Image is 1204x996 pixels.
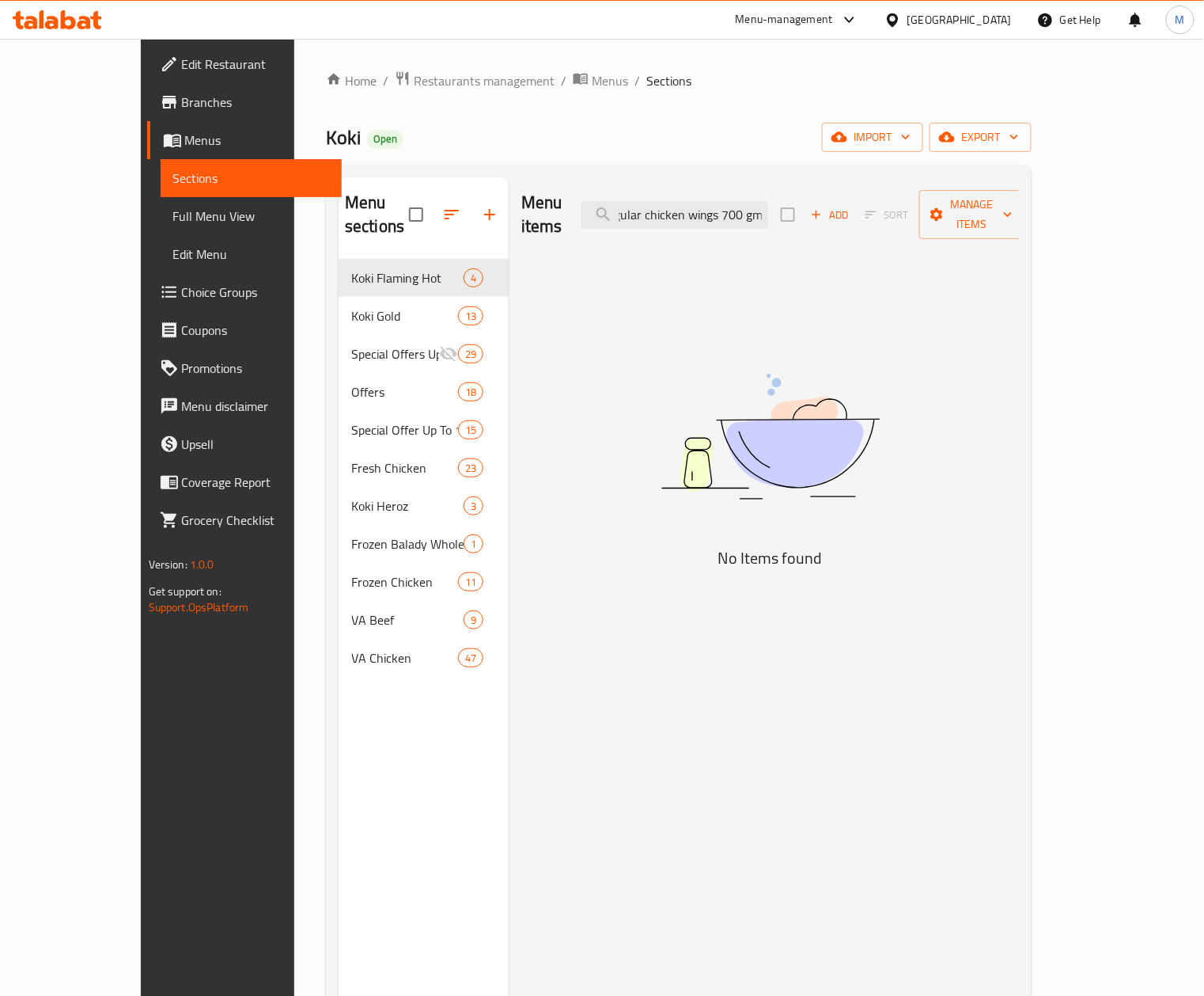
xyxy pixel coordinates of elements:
[942,127,1019,147] span: export
[185,131,329,150] span: Menus
[930,123,1032,152] button: export
[147,121,342,159] a: Menus
[464,537,483,552] span: 1
[147,425,342,463] a: Upsell
[339,639,509,677] div: VA Chicken47
[351,534,464,553] span: Frozen Balady Whole Chicken
[339,253,509,683] nav: Menu sections
[345,191,409,238] h2: Menu sections
[351,610,464,629] span: VA Beef
[351,420,458,439] span: Special Offer Up To 10% Off
[339,525,509,563] div: Frozen Balady Whole Chicken1
[351,306,458,325] span: Koki Gold
[808,206,851,224] span: Add
[161,197,342,235] a: Full Menu View
[147,45,342,83] a: Edit Restaurant
[464,499,483,514] span: 3
[634,71,640,90] li: /
[464,271,483,286] span: 4
[458,572,483,591] div: items
[521,191,562,238] h2: Menu items
[932,195,1013,234] span: Manage items
[147,349,342,387] a: Promotions
[326,120,361,155] span: Koki
[907,11,1012,29] div: [GEOGRAPHIC_DATA]
[326,71,377,90] a: Home
[182,93,329,112] span: Branches
[459,423,483,438] span: 15
[351,382,458,401] span: Offers
[351,268,464,287] span: Koki Flaming Hot
[464,268,483,287] div: items
[395,70,555,91] a: Restaurants management
[339,373,509,411] div: Offers18
[351,344,439,363] div: Special Offers Up To 25%
[464,613,483,628] span: 9
[464,496,483,515] div: items
[464,610,483,629] div: items
[458,344,483,363] div: items
[459,575,483,590] span: 11
[149,554,187,575] span: Version:
[592,71,628,90] span: Menus
[383,71,388,90] li: /
[147,273,342,311] a: Choice Groups
[471,196,509,234] button: Add section
[161,235,342,273] a: Edit Menu
[161,159,342,197] a: Sections
[573,70,628,91] a: Menus
[459,461,483,476] span: 23
[464,534,483,553] div: items
[182,435,329,454] span: Upsell
[439,344,458,363] svg: Inactive section
[351,648,458,667] span: VA Chicken
[149,597,249,618] a: Support.OpsPlatform
[182,473,329,492] span: Coverage Report
[459,385,483,400] span: 18
[182,397,329,416] span: Menu disclaimer
[339,601,509,639] div: VA Beef9
[367,132,403,146] span: Open
[458,458,483,477] div: items
[573,546,968,571] h5: No Items found
[182,321,329,340] span: Coupons
[458,648,483,667] div: items
[147,83,342,121] a: Branches
[182,511,329,530] span: Grocery Checklist
[147,311,342,349] a: Coupons
[458,382,483,401] div: items
[805,203,855,227] button: Add
[339,487,509,525] div: Koki Heroz3
[339,335,509,373] div: Special Offers Up To 25%29
[459,309,483,324] span: 13
[581,201,768,229] input: search
[414,71,555,90] span: Restaurants management
[367,130,403,149] div: Open
[182,359,329,378] span: Promotions
[1176,11,1185,29] span: M
[339,449,509,487] div: Fresh Chicken23
[855,203,919,227] span: Select section first
[919,190,1025,239] button: Manage items
[351,496,464,515] div: Koki Heroz
[805,203,855,227] span: Add item
[351,458,458,477] span: Fresh Chicken
[459,347,483,362] span: 29
[646,71,691,90] span: Sections
[339,411,509,449] div: Special Offer Up To 10% Off15
[149,581,221,602] span: Get support on:
[351,572,458,591] span: Frozen Chicken
[339,259,509,297] div: Koki Flaming Hot4
[147,387,342,425] a: Menu disclaimer
[147,501,342,539] a: Grocery Checklist
[173,245,329,264] span: Edit Menu
[190,554,214,575] span: 1.0.0
[459,651,483,666] span: 47
[147,463,342,501] a: Coverage Report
